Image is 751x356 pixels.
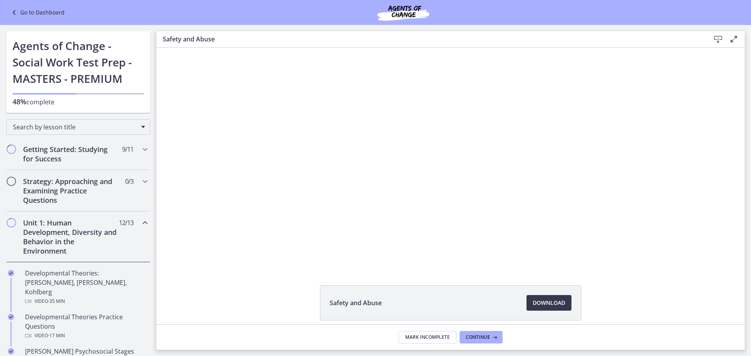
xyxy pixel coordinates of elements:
img: Agents of Change Social Work Test Prep [356,3,450,22]
i: Completed [8,270,14,276]
p: complete [13,97,144,107]
iframe: Video Lesson [156,48,745,267]
h2: Getting Started: Studying for Success [23,145,119,163]
i: Completed [8,348,14,354]
span: Search by lesson title [13,123,137,131]
span: 12 / 13 [119,218,133,227]
span: Mark Incomplete [405,334,450,340]
span: · 17 min [48,331,65,340]
span: · 35 min [48,297,65,306]
span: 48% [13,97,27,106]
span: Download [533,298,565,308]
span: Safety and Abuse [330,298,382,308]
span: 0 / 3 [125,177,133,186]
a: Go to Dashboard [9,8,65,17]
button: Continue [460,331,503,343]
h2: Strategy: Approaching and Examining Practice Questions [23,177,119,205]
div: Video [25,331,147,340]
div: Search by lesson title [6,119,150,135]
h2: Unit 1: Human Development, Diversity and Behavior in the Environment [23,218,119,256]
div: Developmental Theories: [PERSON_NAME], [PERSON_NAME], Kohlberg [25,268,147,306]
div: Developmental Theories Practice Questions [25,312,147,340]
i: Completed [8,314,14,320]
h3: Safety and Abuse [163,34,698,44]
button: Mark Incomplete [399,331,456,343]
h1: Agents of Change - Social Work Test Prep - MASTERS - PREMIUM [13,38,144,87]
div: Video [25,297,147,306]
a: Download [526,295,571,311]
span: 9 / 11 [122,145,133,154]
span: Continue [466,334,490,340]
